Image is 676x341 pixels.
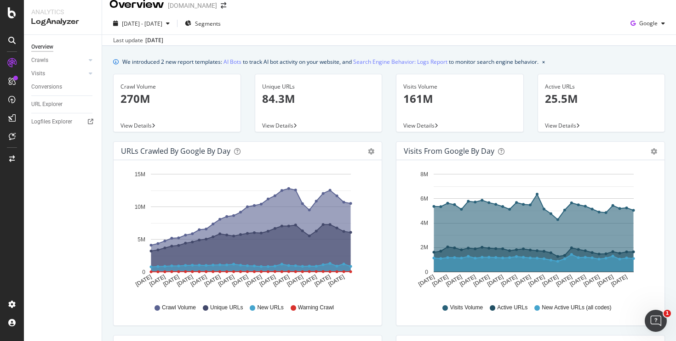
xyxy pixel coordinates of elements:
div: arrow-right-arrow-left [221,2,226,9]
a: AI Bots [223,57,241,67]
text: [DATE] [486,274,504,288]
text: 6M [420,196,428,202]
div: gear [368,148,374,155]
text: [DATE] [500,274,518,288]
span: Unique URLs [210,304,243,312]
span: Crawl Volume [162,304,196,312]
span: Active URLs [497,304,527,312]
span: Google [639,19,658,27]
button: Google [627,16,669,31]
a: URL Explorer [31,100,95,109]
text: 10M [135,204,145,210]
button: close banner [540,55,547,68]
div: Conversions [31,82,62,92]
text: 0 [142,269,145,275]
div: We introduced 2 new report templates: to track AI bot activity on your website, and to monitor se... [122,57,539,67]
div: info banner [113,57,665,67]
p: 84.3M [262,91,375,106]
text: [DATE] [162,274,180,288]
text: 8M [420,171,428,178]
text: [DATE] [431,274,449,288]
button: Segments [181,16,224,31]
text: [DATE] [189,274,208,288]
text: [DATE] [272,274,291,288]
text: [DATE] [203,274,222,288]
text: [DATE] [176,274,194,288]
div: Analytics [31,7,94,17]
text: 4M [420,220,428,226]
a: Conversions [31,82,95,92]
p: 161M [403,91,516,106]
div: LogAnalyzer [31,17,94,27]
span: [DATE] - [DATE] [122,20,162,28]
div: URLs Crawled by Google by day [121,146,230,156]
a: Crawls [31,56,86,65]
text: [DATE] [445,274,463,288]
text: [DATE] [245,274,263,288]
button: [DATE] - [DATE] [109,16,173,31]
text: [DATE] [134,274,153,288]
span: View Details [403,122,435,129]
text: [DATE] [148,274,166,288]
text: [DATE] [258,274,277,288]
div: gear [651,148,657,155]
text: 15M [135,171,145,178]
a: Logfiles Explorer [31,117,95,127]
a: Search Engine Behavior: Logs Report [353,57,447,67]
text: 2M [420,245,428,251]
span: New URLs [257,304,283,312]
text: [DATE] [300,274,318,288]
div: [DATE] [145,36,163,45]
text: [DATE] [583,274,601,288]
div: Visits Volume [403,83,516,91]
text: [DATE] [417,274,435,288]
div: URL Explorer [31,100,63,109]
a: Visits [31,69,86,78]
div: [DOMAIN_NAME] [168,1,217,10]
text: [DATE] [472,274,491,288]
div: Crawl Volume [120,83,234,91]
span: 1 [664,310,671,317]
a: Overview [31,42,95,52]
div: Overview [31,42,53,52]
text: [DATE] [313,274,332,288]
div: Logfiles Explorer [31,117,72,127]
span: Warning Crawl [298,304,334,312]
div: Active URLs [545,83,658,91]
div: Crawls [31,56,48,65]
span: View Details [120,122,152,129]
text: [DATE] [596,274,614,288]
text: 0 [425,269,428,275]
p: 270M [120,91,234,106]
text: [DATE] [458,274,477,288]
div: Visits [31,69,45,78]
svg: A chart. [121,168,371,295]
span: View Details [262,122,293,129]
text: [DATE] [327,274,345,288]
span: View Details [545,122,576,129]
div: Last update [113,36,163,45]
span: New Active URLs (all codes) [542,304,611,312]
text: [DATE] [610,274,628,288]
text: [DATE] [555,274,573,288]
text: [DATE] [217,274,235,288]
text: [DATE] [527,274,546,288]
text: [DATE] [286,274,304,288]
text: 5M [137,236,145,243]
iframe: Intercom live chat [645,310,667,332]
div: Visits from Google by day [404,146,494,156]
span: Segments [195,20,221,28]
p: 25.5M [545,91,658,106]
span: Visits Volume [450,304,483,312]
text: [DATE] [231,274,249,288]
text: [DATE] [569,274,587,288]
text: [DATE] [514,274,532,288]
div: Unique URLs [262,83,375,91]
svg: A chart. [404,168,654,295]
text: [DATE] [541,274,560,288]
